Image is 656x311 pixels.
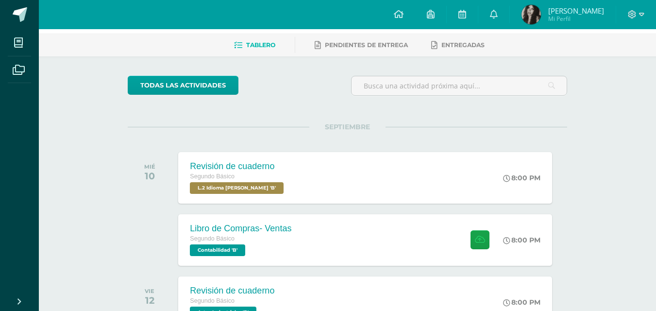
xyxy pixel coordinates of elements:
[234,37,275,53] a: Tablero
[190,286,274,296] div: Revisión de cuaderno
[548,6,604,16] span: [PERSON_NAME]
[503,173,540,182] div: 8:00 PM
[144,170,155,182] div: 10
[548,15,604,23] span: Mi Perfil
[441,41,485,49] span: Entregadas
[190,173,235,180] span: Segundo Básico
[190,244,245,256] span: Contabilidad 'B'
[144,163,155,170] div: MIÉ
[431,37,485,53] a: Entregadas
[145,294,154,306] div: 12
[190,161,286,172] div: Revisión de cuaderno
[503,236,540,244] div: 8:00 PM
[315,37,408,53] a: Pendientes de entrega
[503,298,540,307] div: 8:00 PM
[190,297,235,304] span: Segundo Básico
[309,122,386,131] span: SEPTIEMBRE
[246,41,275,49] span: Tablero
[145,288,154,294] div: VIE
[190,235,235,242] span: Segundo Básico
[190,182,284,194] span: L.2 Idioma Maya Kaqchikel 'B'
[521,5,541,24] img: a2d48b1e5c40caf73dc13892fd62fee0.png
[190,224,291,234] div: Libro de Compras- Ventas
[325,41,408,49] span: Pendientes de entrega
[352,76,567,95] input: Busca una actividad próxima aquí...
[128,76,238,95] a: todas las Actividades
